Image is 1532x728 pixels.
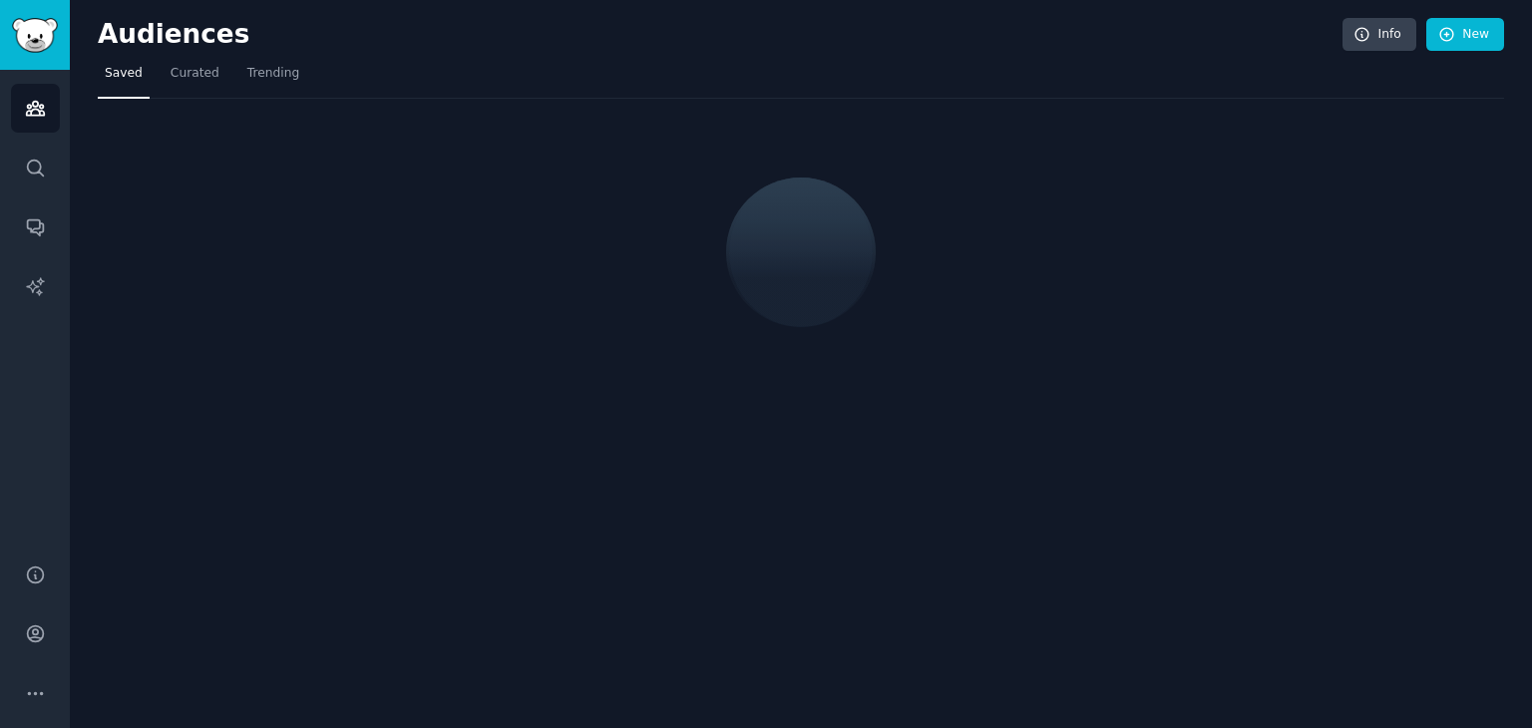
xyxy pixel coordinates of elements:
[98,58,150,99] a: Saved
[12,18,58,53] img: GummySearch logo
[1342,18,1416,52] a: Info
[240,58,306,99] a: Trending
[1426,18,1504,52] a: New
[164,58,226,99] a: Curated
[247,65,299,83] span: Trending
[171,65,219,83] span: Curated
[105,65,143,83] span: Saved
[98,19,1342,51] h2: Audiences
